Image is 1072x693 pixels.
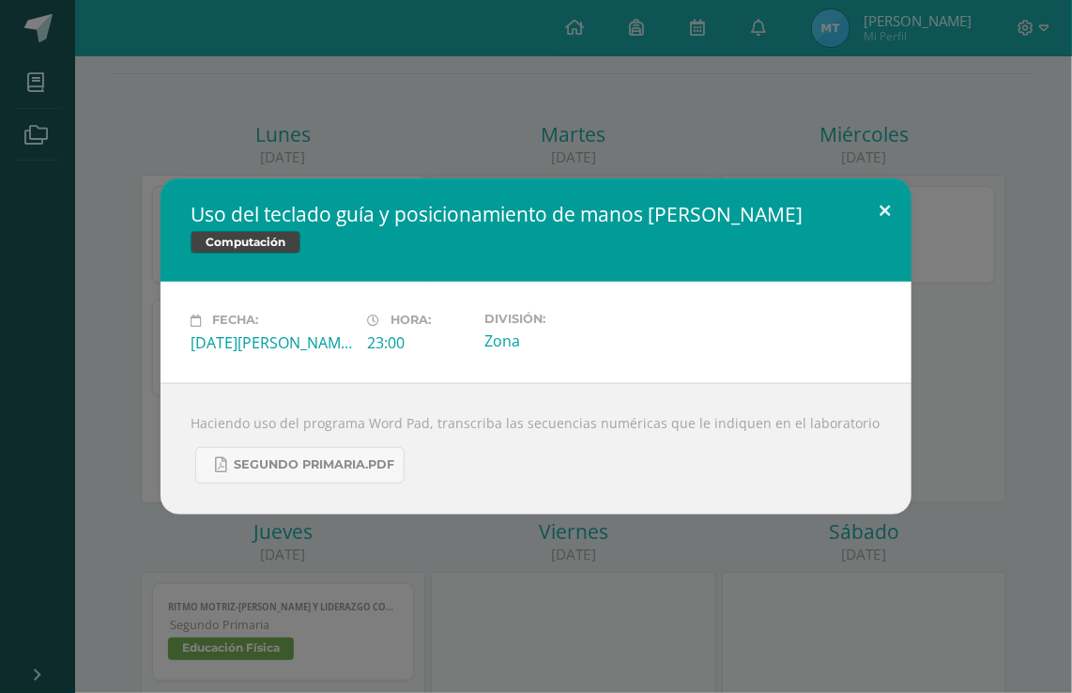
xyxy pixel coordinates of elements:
[234,457,394,472] span: Segundo Primaria.pdf
[195,447,405,484] a: Segundo Primaria.pdf
[367,332,469,353] div: 23:00
[484,312,646,326] label: División:
[191,332,352,353] div: [DATE][PERSON_NAME]
[191,201,881,227] h2: Uso del teclado guía y posicionamiento de manos [PERSON_NAME]
[391,314,431,328] span: Hora:
[858,178,911,242] button: Close (Esc)
[191,231,300,254] span: Computación
[161,383,911,515] div: Haciendo uso del programa Word Pad, transcriba las secuencias numéricas que le indiquen en el lab...
[484,331,646,351] div: Zona
[212,314,258,328] span: Fecha:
